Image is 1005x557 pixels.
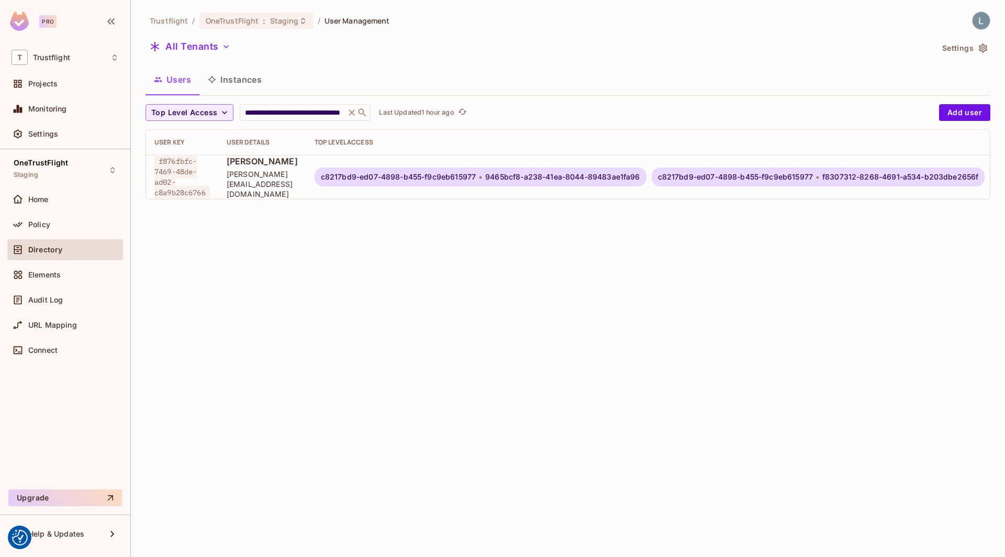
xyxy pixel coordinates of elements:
img: Revisit consent button [12,530,28,545]
button: Top Level Access [146,104,233,121]
button: Settings [938,40,990,57]
span: URL Mapping [28,321,77,329]
div: User Details [227,138,298,147]
button: Users [146,66,199,93]
span: Settings [28,130,58,138]
button: All Tenants [146,38,234,55]
span: refresh [458,107,467,118]
img: Lewis Youl [973,12,990,29]
button: Upgrade [8,489,122,506]
span: the active workspace [150,16,188,26]
span: f8307312-8268-4691-a534-b203dbe2656f [822,173,978,181]
span: Policy [28,220,50,229]
span: [PERSON_NAME][EMAIL_ADDRESS][DOMAIN_NAME] [227,169,298,199]
span: Projects [28,80,58,88]
img: SReyMgAAAABJRU5ErkJggg== [10,12,29,31]
button: Consent Preferences [12,530,28,545]
span: f876fbfc-7469-48de-ad02-c8a9b28c6766 [154,154,210,199]
span: c8217bd9-ed07-4898-b455-f9c9eb615977 [321,173,476,181]
span: OneTrustFlight [206,16,259,26]
span: : [262,17,266,25]
span: Elements [28,271,61,279]
button: refresh [456,106,469,119]
div: Pro [39,15,57,28]
p: Last Updated 1 hour ago [379,108,454,117]
button: Add user [939,104,990,121]
span: Staging [270,16,299,26]
span: c8217bd9-ed07-4898-b455-f9c9eb615977 [658,173,813,181]
span: Help & Updates [28,530,84,538]
span: 9465bcf8-a238-41ea-8044-89483ae1fa96 [485,173,640,181]
button: Instances [199,66,270,93]
span: Directory [28,246,62,254]
span: User Management [325,16,390,26]
span: T [12,50,28,65]
li: / [192,16,195,26]
span: OneTrustFlight [14,159,68,167]
span: Click to refresh data [454,106,469,119]
span: Connect [28,346,58,354]
span: Top Level Access [151,106,217,119]
div: User Key [154,138,210,147]
span: Workspace: Trustflight [33,53,70,62]
span: [PERSON_NAME] [227,155,298,167]
li: / [318,16,320,26]
span: Audit Log [28,296,63,304]
span: Monitoring [28,105,67,113]
span: Home [28,195,49,204]
span: Staging [14,171,38,179]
